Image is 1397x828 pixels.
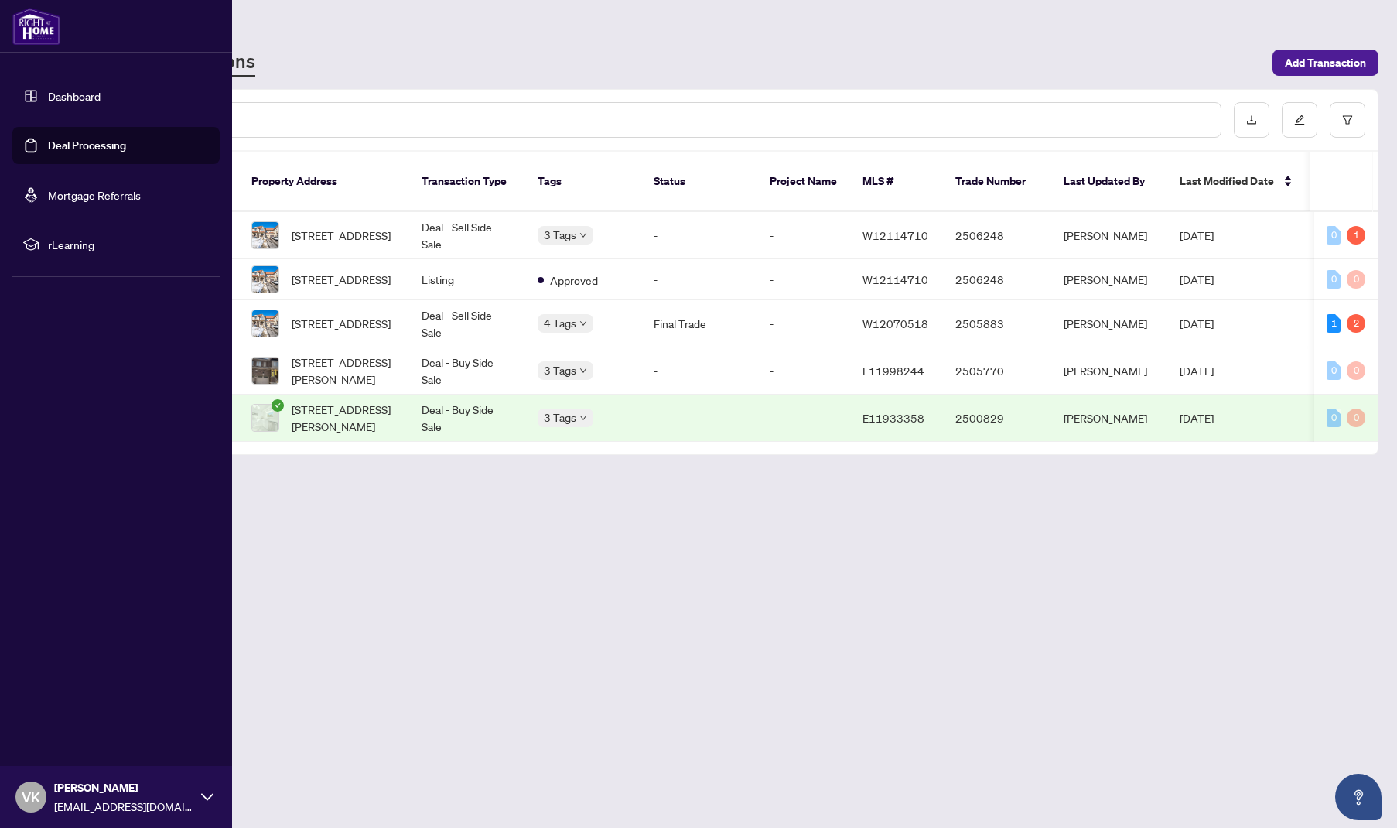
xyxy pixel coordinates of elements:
[641,347,757,395] td: -
[409,300,525,347] td: Deal - Sell Side Sale
[54,798,193,815] span: [EMAIL_ADDRESS][DOMAIN_NAME]
[252,310,278,337] img: thumbnail-img
[862,411,924,425] span: E11933358
[943,259,1051,300] td: 2506248
[252,358,278,384] img: thumbnail-img
[641,259,757,300] td: -
[757,212,850,259] td: -
[409,259,525,300] td: Listing
[1180,173,1274,190] span: Last Modified Date
[1051,212,1167,259] td: [PERSON_NAME]
[1246,115,1257,125] span: download
[1327,314,1341,333] div: 1
[757,300,850,347] td: -
[54,779,193,796] span: [PERSON_NAME]
[1347,361,1365,380] div: 0
[757,395,850,442] td: -
[1327,361,1341,380] div: 0
[544,361,576,379] span: 3 Tags
[1051,300,1167,347] td: [PERSON_NAME]
[1330,102,1365,138] button: filter
[862,364,924,378] span: E11998244
[1285,50,1366,75] span: Add Transaction
[409,152,525,212] th: Transaction Type
[1282,102,1317,138] button: edit
[641,152,757,212] th: Status
[292,401,397,435] span: [STREET_ADDRESS][PERSON_NAME]
[252,222,278,248] img: thumbnail-img
[850,152,943,212] th: MLS #
[943,395,1051,442] td: 2500829
[48,236,209,253] span: rLearning
[641,395,757,442] td: -
[1180,411,1214,425] span: [DATE]
[409,212,525,259] td: Deal - Sell Side Sale
[252,405,278,431] img: thumbnail-img
[1180,316,1214,330] span: [DATE]
[579,414,587,422] span: down
[292,315,391,332] span: [STREET_ADDRESS]
[943,152,1051,212] th: Trade Number
[1347,314,1365,333] div: 2
[1180,272,1214,286] span: [DATE]
[1051,259,1167,300] td: [PERSON_NAME]
[1347,226,1365,245] div: 1
[239,152,409,212] th: Property Address
[1347,409,1365,427] div: 0
[292,354,397,388] span: [STREET_ADDRESS][PERSON_NAME]
[544,226,576,244] span: 3 Tags
[272,399,284,412] span: check-circle
[1335,774,1382,820] button: Open asap
[1234,102,1269,138] button: download
[292,227,391,244] span: [STREET_ADDRESS]
[48,89,101,103] a: Dashboard
[862,228,928,242] span: W12114710
[943,347,1051,395] td: 2505770
[862,316,928,330] span: W12070518
[1051,152,1167,212] th: Last Updated By
[22,786,40,808] span: VK
[757,347,850,395] td: -
[1347,270,1365,289] div: 0
[862,272,928,286] span: W12114710
[1294,115,1305,125] span: edit
[1327,270,1341,289] div: 0
[943,212,1051,259] td: 2506248
[1051,347,1167,395] td: [PERSON_NAME]
[409,395,525,442] td: Deal - Buy Side Sale
[544,314,576,332] span: 4 Tags
[1272,50,1378,76] button: Add Transaction
[1180,364,1214,378] span: [DATE]
[12,8,60,45] img: logo
[757,152,850,212] th: Project Name
[252,266,278,293] img: thumbnail-img
[409,347,525,395] td: Deal - Buy Side Sale
[550,272,598,289] span: Approved
[1342,115,1353,125] span: filter
[579,367,587,375] span: down
[641,300,757,347] td: Final Trade
[1167,152,1306,212] th: Last Modified Date
[1180,228,1214,242] span: [DATE]
[1327,409,1341,427] div: 0
[943,300,1051,347] td: 2505883
[292,271,391,288] span: [STREET_ADDRESS]
[48,188,141,202] a: Mortgage Referrals
[579,231,587,239] span: down
[641,212,757,259] td: -
[1327,226,1341,245] div: 0
[48,139,126,152] a: Deal Processing
[1051,395,1167,442] td: [PERSON_NAME]
[544,409,576,426] span: 3 Tags
[579,320,587,327] span: down
[757,259,850,300] td: -
[525,152,641,212] th: Tags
